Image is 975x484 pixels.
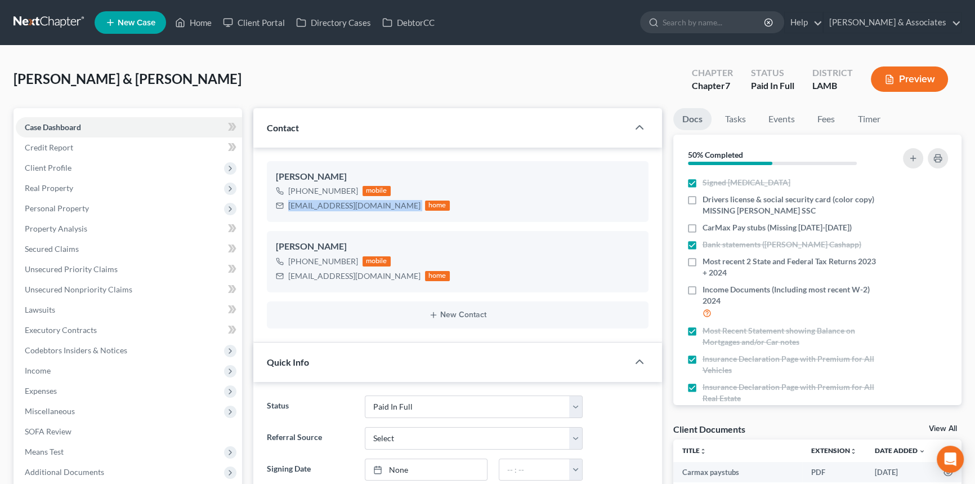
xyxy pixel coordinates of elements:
[703,284,880,307] span: Income Documents (Including most recent W-2) 2024
[267,357,309,367] span: Quick Info
[365,459,486,481] a: None
[25,224,87,233] span: Property Analysis
[261,427,359,450] label: Referral Source
[703,239,861,250] span: Bank statements ([PERSON_NAME] Cashapp)
[673,423,745,435] div: Client Documents
[703,256,880,278] span: Most recent 2 State and Federal Tax Returns 2023 + 2024
[759,108,804,130] a: Events
[25,244,79,254] span: Secured Claims
[751,66,794,79] div: Status
[425,271,450,281] div: home
[937,446,964,473] div: Open Intercom Messenger
[703,353,880,376] span: Insurance Declaration Page with Premium for All Vehicles
[871,66,948,92] button: Preview
[673,462,803,482] td: Carmax paystubs
[217,12,290,33] a: Client Portal
[811,446,857,455] a: Extensionunfold_more
[499,459,570,481] input: -- : --
[14,70,241,87] span: [PERSON_NAME] & [PERSON_NAME]
[682,446,706,455] a: Titleunfold_more
[866,462,934,482] td: [DATE]
[875,446,925,455] a: Date Added expand_more
[118,19,155,27] span: New Case
[25,325,97,335] span: Executory Contracts
[25,143,73,152] span: Credit Report
[261,396,359,418] label: Status
[703,325,880,348] span: Most Recent Statement showing Balance on Mortgages and/or Car notes
[276,240,639,254] div: [PERSON_NAME]
[288,200,421,211] div: [EMAIL_ADDRESS][DOMAIN_NAME]
[716,108,755,130] a: Tasks
[377,12,440,33] a: DebtorCC
[812,79,853,92] div: LAMB
[276,310,639,319] button: New Contact
[785,12,822,33] a: Help
[692,66,733,79] div: Chapter
[25,386,57,396] span: Expenses
[16,320,242,340] a: Executory Contracts
[25,406,75,416] span: Miscellaneous
[261,459,359,481] label: Signing Date
[16,279,242,300] a: Unsecured Nonpriority Claims
[16,137,242,158] a: Credit Report
[25,203,89,213] span: Personal Property
[25,183,73,193] span: Real Property
[169,12,217,33] a: Home
[16,421,242,442] a: SOFA Review
[688,150,743,159] strong: 50% Completed
[276,170,639,184] div: [PERSON_NAME]
[25,264,118,274] span: Unsecured Priority Claims
[703,194,880,216] span: Drivers license & social security card (color copy) MISSING [PERSON_NAME] SSC
[16,219,242,239] a: Property Analysis
[25,366,51,375] span: Income
[16,300,242,320] a: Lawsuits
[25,305,55,314] span: Lawsuits
[288,256,358,267] div: [PHONE_NUMBER]
[25,122,81,132] span: Case Dashboard
[692,79,733,92] div: Chapter
[751,79,794,92] div: Paid In Full
[824,12,961,33] a: [PERSON_NAME] & Associates
[725,80,730,91] span: 7
[808,108,844,130] a: Fees
[850,448,857,455] i: unfold_more
[919,448,925,455] i: expand_more
[703,177,790,188] span: Signed [MEDICAL_DATA]
[703,222,852,233] span: CarMax Pay stubs (Missing [DATE]-[DATE])
[16,117,242,137] a: Case Dashboard
[363,256,391,267] div: mobile
[267,122,299,133] span: Contact
[25,285,132,294] span: Unsecured Nonpriority Claims
[703,381,880,404] span: Insurance Declaration Page with Premium for All Real Estate
[16,239,242,259] a: Secured Claims
[16,259,242,279] a: Unsecured Priority Claims
[25,345,127,355] span: Codebtors Insiders & Notices
[288,270,421,282] div: [EMAIL_ADDRESS][DOMAIN_NAME]
[25,447,64,456] span: Means Test
[425,201,450,211] div: home
[25,427,71,436] span: SOFA Review
[663,12,766,33] input: Search by name...
[812,66,853,79] div: District
[363,186,391,196] div: mobile
[929,425,957,433] a: View All
[288,185,358,197] div: [PHONE_NUMBER]
[700,448,706,455] i: unfold_more
[25,467,104,477] span: Additional Documents
[673,108,712,130] a: Docs
[290,12,377,33] a: Directory Cases
[849,108,889,130] a: Timer
[802,462,866,482] td: PDF
[25,163,71,172] span: Client Profile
